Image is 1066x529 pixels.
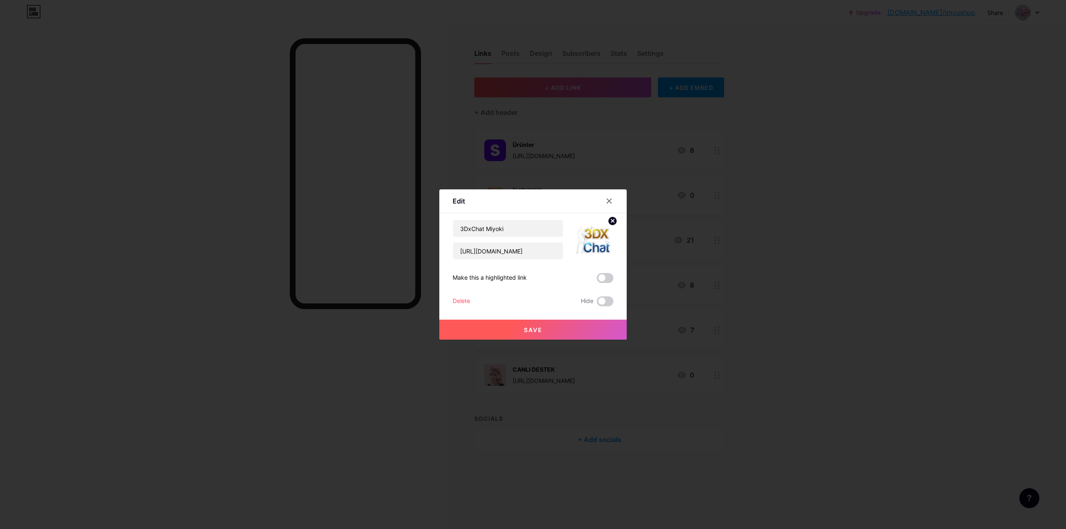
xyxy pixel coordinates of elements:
[439,320,627,340] button: Save
[453,196,465,206] div: Edit
[573,220,613,260] img: link_thumbnail
[581,296,593,306] span: Hide
[453,220,563,237] input: Title
[524,326,543,333] span: Save
[453,273,527,283] div: Make this a highlighted link
[453,243,563,259] input: URL
[453,296,470,306] div: Delete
